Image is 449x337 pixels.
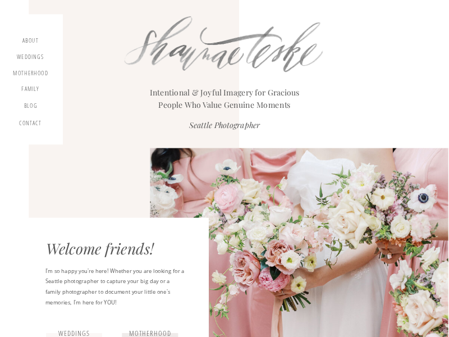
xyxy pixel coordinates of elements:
i: Seattle Photographer [189,120,260,130]
a: blog [20,102,42,113]
a: contact [17,120,43,130]
a: motherhood [13,70,48,78]
h2: Intentional & Joyful Imagery for Gracious People Who Value Genuine Moments [141,86,308,108]
a: about [20,37,42,46]
a: Family [16,85,45,95]
p: I'm so happy you're here! Whether you are looking for a Seattle photographer to capture your big ... [45,266,185,317]
a: Weddings [16,53,45,63]
div: Welcome friends! [46,239,178,261]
